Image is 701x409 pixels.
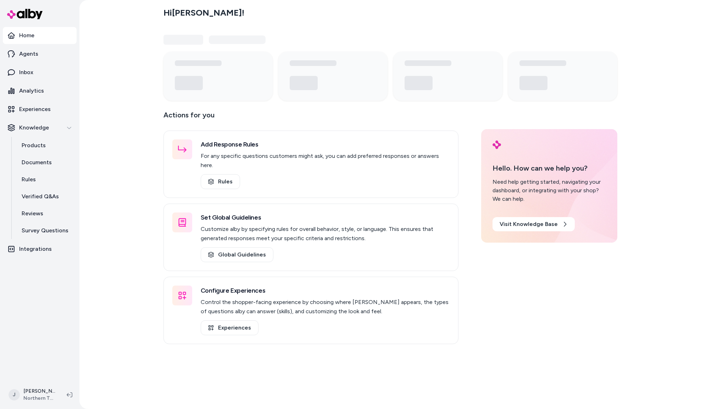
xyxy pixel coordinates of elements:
[19,245,52,253] p: Integrations
[201,139,450,149] h3: Add Response Rules
[201,225,450,243] p: Customize alby by specifying rules for overall behavior, style, or language. This ensures that ge...
[3,241,77,258] a: Integrations
[9,389,20,400] span: J
[15,188,77,205] a: Verified Q&As
[3,45,77,62] a: Agents
[15,171,77,188] a: Rules
[3,27,77,44] a: Home
[163,7,244,18] h2: Hi [PERSON_NAME] !
[201,151,450,170] p: For any specific questions customers might ask, you can add preferred responses or answers here.
[19,87,44,95] p: Analytics
[22,175,36,184] p: Rules
[15,137,77,154] a: Products
[19,68,33,77] p: Inbox
[493,140,501,149] img: alby Logo
[493,178,606,203] div: Need help getting started, navigating your dashboard, or integrating with your shop? We can help.
[23,388,55,395] p: [PERSON_NAME]
[201,174,240,189] a: Rules
[15,154,77,171] a: Documents
[7,9,43,19] img: alby Logo
[3,101,77,118] a: Experiences
[201,286,450,295] h3: Configure Experiences
[3,119,77,136] button: Knowledge
[3,82,77,99] a: Analytics
[15,222,77,239] a: Survey Questions
[19,31,34,40] p: Home
[201,320,258,335] a: Experiences
[201,212,450,222] h3: Set Global Guidelines
[19,123,49,132] p: Knowledge
[493,217,575,231] a: Visit Knowledge Base
[22,209,43,218] p: Reviews
[22,158,52,167] p: Documents
[19,105,51,114] p: Experiences
[22,141,46,150] p: Products
[4,383,61,406] button: J[PERSON_NAME]Northern Tool
[201,298,450,316] p: Control the shopper-facing experience by choosing where [PERSON_NAME] appears, the types of quest...
[22,226,68,235] p: Survey Questions
[22,192,59,201] p: Verified Q&As
[163,109,458,126] p: Actions for you
[3,64,77,81] a: Inbox
[19,50,38,58] p: Agents
[23,395,55,402] span: Northern Tool
[15,205,77,222] a: Reviews
[201,247,273,262] a: Global Guidelines
[493,163,606,173] p: Hello. How can we help you?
